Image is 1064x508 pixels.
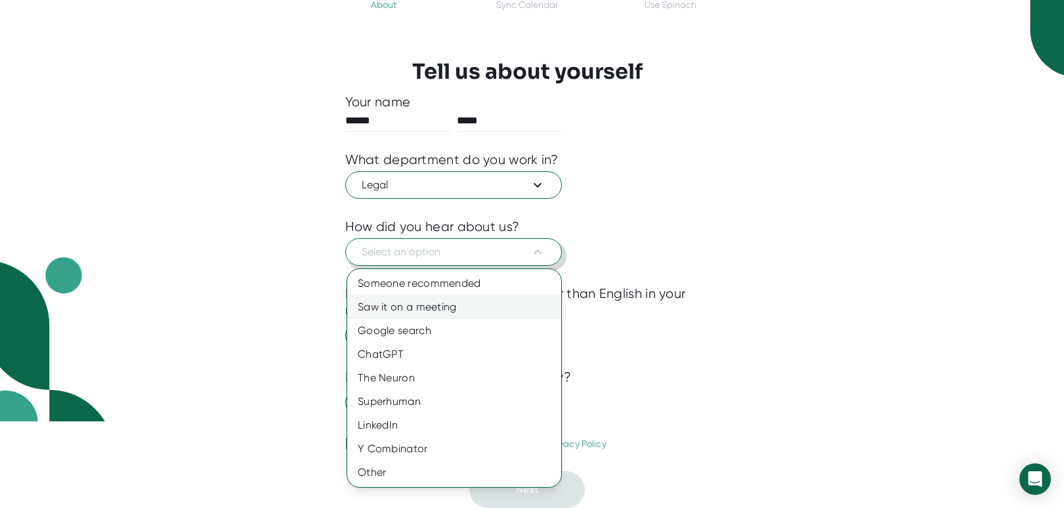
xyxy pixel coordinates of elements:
div: LinkedIn [347,413,561,437]
div: Other [347,461,561,484]
div: The Neuron [347,366,561,390]
div: Open Intercom Messenger [1019,463,1051,495]
div: Y Combinator [347,437,561,461]
div: Superhuman [347,390,561,413]
div: ChatGPT [347,343,561,366]
div: Someone recommended [347,272,561,295]
div: Saw it on a meeting [347,295,561,319]
div: Google search [347,319,561,343]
